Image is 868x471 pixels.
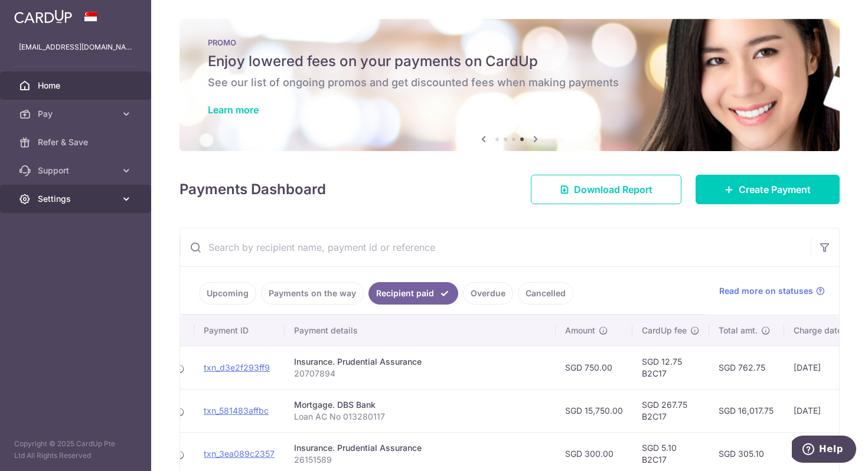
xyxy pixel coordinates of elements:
img: CardUp [14,9,72,24]
span: CardUp fee [642,325,687,336]
span: Amount [565,325,595,336]
a: Overdue [463,282,513,305]
a: Create Payment [696,175,840,204]
input: Search by recipient name, payment id or reference [180,228,811,266]
div: Mortgage. DBS Bank [294,399,546,411]
th: Payment details [285,315,556,346]
td: SGD 762.75 [709,346,784,389]
span: Charge date [794,325,842,336]
td: [DATE] [784,389,864,432]
span: Refer & Save [38,136,116,148]
span: Create Payment [739,182,811,197]
a: txn_d3e2f293ff9 [204,362,270,372]
td: [DATE] [784,346,864,389]
h4: Payments Dashboard [180,179,326,200]
a: Upcoming [199,282,256,305]
a: Download Report [531,175,681,204]
h6: See our list of ongoing promos and get discounted fees when making payments [208,76,811,90]
span: Download Report [574,182,652,197]
p: [EMAIL_ADDRESS][DOMAIN_NAME] [19,41,132,53]
td: SGD 16,017.75 [709,389,784,432]
span: Read more on statuses [719,285,813,297]
a: Recipient paid [368,282,458,305]
td: SGD 267.75 B2C17 [632,389,709,432]
div: Insurance. Prudential Assurance [294,442,546,454]
h5: Enjoy lowered fees on your payments on CardUp [208,52,811,71]
img: Latest Promos banner [180,19,840,151]
p: PROMO [208,38,811,47]
span: Support [38,165,116,176]
span: Settings [38,193,116,205]
p: Loan AC No 013280117 [294,411,546,423]
span: Total amt. [719,325,758,336]
iframe: Opens a widget where you can find more information [792,436,856,465]
td: SGD 12.75 B2C17 [632,346,709,389]
div: Insurance. Prudential Assurance [294,356,546,368]
td: SGD 750.00 [556,346,632,389]
a: txn_581483affbc [204,405,269,416]
span: Home [38,80,116,91]
th: Payment ID [194,315,285,346]
span: Pay [38,108,116,120]
a: Read more on statuses [719,285,825,297]
a: Cancelled [518,282,573,305]
a: Payments on the way [261,282,364,305]
p: 26151589 [294,454,546,466]
a: txn_3ea089c2357 [204,449,275,459]
a: Learn more [208,104,259,116]
p: 20707894 [294,368,546,380]
td: SGD 15,750.00 [556,389,632,432]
